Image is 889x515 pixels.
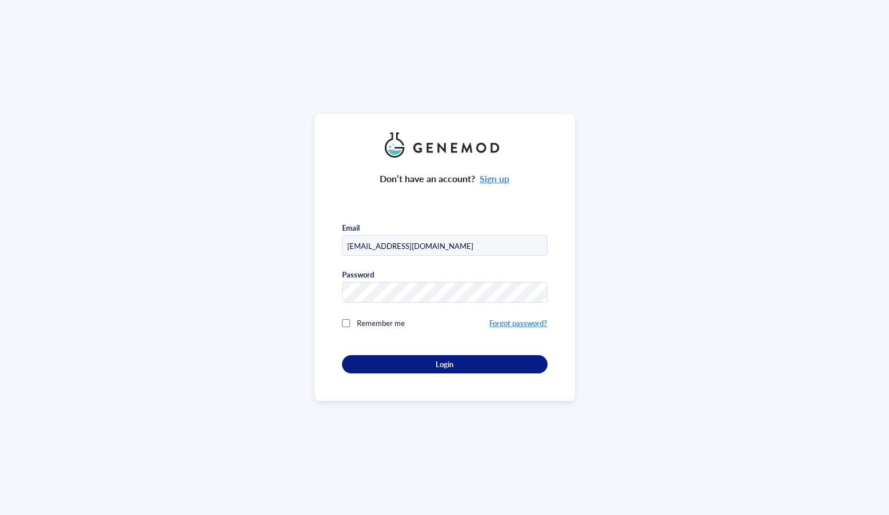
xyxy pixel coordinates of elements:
[342,269,374,280] div: Password
[357,317,405,328] span: Remember me
[480,172,509,185] a: Sign up
[489,317,547,328] a: Forgot password?
[380,171,510,186] div: Don’t have an account?
[436,359,453,369] span: Login
[342,223,360,233] div: Email
[385,132,505,158] img: genemod_logo_light-BcqUzbGq.png
[342,355,548,373] button: Login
